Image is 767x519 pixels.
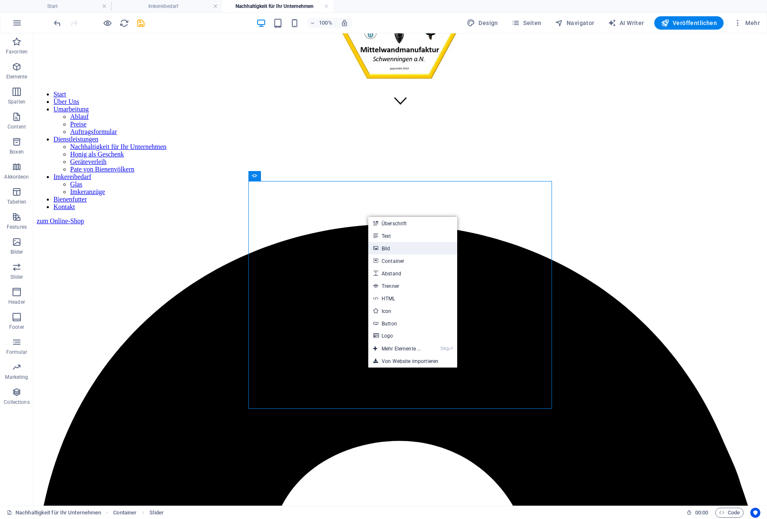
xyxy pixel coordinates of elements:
[136,18,146,28] i: Save (Ctrl+S)
[341,19,348,27] i: Bei Größenänderung Zoomstufe automatisch an das gewählte Gerät anpassen.
[368,229,457,242] a: Text
[9,324,24,330] p: Footer
[715,508,744,518] button: Code
[7,199,26,205] p: Tabellen
[701,509,702,516] span: :
[53,18,62,28] i: Rückgängig: Slide hinzufügen (Strg+Z)
[368,217,457,229] a: Überschrift
[8,123,26,130] p: Content
[368,242,457,254] a: Bild
[368,280,457,292] a: Trenner
[52,18,62,28] button: undo
[7,508,101,518] a: Klick, um Auswahl aufzuheben. Doppelklick öffnet Seitenverwaltung
[368,317,457,330] a: Button
[719,508,740,518] span: Code
[113,508,164,518] nav: breadcrumb
[10,274,23,280] p: Slider
[8,98,25,105] p: Spalten
[686,508,709,518] h6: Session-Zeit
[695,508,708,518] span: 00 00
[368,305,457,317] a: Icon
[222,2,333,11] h4: Nachhaltigkeit für Ihr Unternehmen
[10,149,24,155] p: Boxen
[734,19,760,27] span: Mehr
[368,343,426,355] a: Strg⏎Mehr Elemente ...
[111,2,222,11] h4: Imkereibedarf
[149,508,164,518] span: Klick zum Auswählen. Doppelklick zum Bearbeiten
[7,224,27,230] p: Features
[119,18,129,28] i: Seite neu laden
[605,16,648,30] button: AI Writer
[368,355,457,368] a: Von Website importieren
[654,16,724,30] button: Veröffentlichen
[661,19,717,27] span: Veröffentlichen
[555,19,595,27] span: Navigator
[463,16,501,30] button: Design
[608,19,644,27] span: AI Writer
[508,16,545,30] button: Seiten
[319,18,332,28] h6: 100%
[440,346,448,351] i: Strg
[136,18,146,28] button: save
[6,48,28,55] p: Favoriten
[5,374,28,380] p: Marketing
[8,299,25,305] p: Header
[368,330,457,342] a: Logo
[467,19,498,27] span: Design
[306,18,336,28] button: 100%
[730,16,763,30] button: Mehr
[113,508,137,518] span: Klick zum Auswählen. Doppelklick zum Bearbeiten
[368,267,457,280] a: Abstand
[368,292,457,305] a: HTML
[552,16,598,30] button: Navigator
[4,399,29,406] p: Collections
[6,349,28,355] p: Formular
[6,73,28,80] p: Elemente
[4,174,29,180] p: Akkordeon
[102,18,112,28] button: Klicke hier, um den Vorschau-Modus zu verlassen
[750,508,760,518] button: Usercentrics
[511,19,542,27] span: Seiten
[119,18,129,28] button: reload
[368,254,457,267] a: Container
[10,249,23,255] p: Bilder
[449,346,453,351] i: ⏎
